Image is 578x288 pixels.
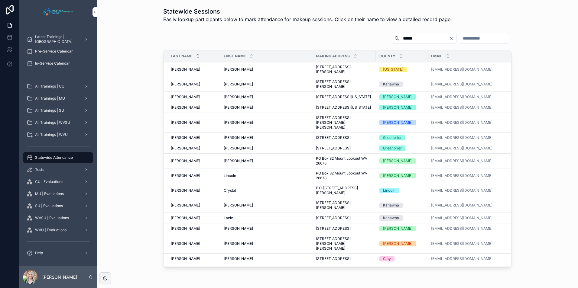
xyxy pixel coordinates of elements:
[431,54,442,59] span: Email
[23,105,93,116] a: All Trainings | SU
[224,146,253,151] span: [PERSON_NAME]
[35,251,43,255] span: Help
[224,216,309,220] a: Lacie
[316,256,351,261] span: [STREET_ADDRESS]
[431,105,508,110] a: [EMAIL_ADDRESS][DOMAIN_NAME]
[163,16,452,23] span: Easily lookup participants below to mark attendance for makeup sessions. Click on their name to v...
[35,84,64,89] span: All Trainings | CU
[379,94,424,100] a: [PERSON_NAME]
[171,216,200,220] span: [PERSON_NAME]
[224,82,309,87] a: [PERSON_NAME]
[171,82,216,87] a: [PERSON_NAME]
[379,120,424,125] a: [PERSON_NAME]
[23,213,93,223] a: WVSU | Evaluations
[431,158,492,163] a: [EMAIL_ADDRESS][DOMAIN_NAME]
[431,216,508,220] a: [EMAIL_ADDRESS][DOMAIN_NAME]
[379,226,424,231] a: [PERSON_NAME]
[35,155,73,160] span: Statewide Attendance
[379,256,424,261] a: Clay
[171,256,200,261] span: [PERSON_NAME]
[224,256,253,261] span: [PERSON_NAME]
[171,135,200,140] span: [PERSON_NAME]
[171,82,200,87] span: [PERSON_NAME]
[316,105,371,110] span: [STREET_ADDRESS][US_STATE]
[171,54,192,59] span: Last Name
[379,67,424,72] a: [US_STATE]
[316,256,372,261] a: [STREET_ADDRESS]
[316,105,372,110] a: [STREET_ADDRESS][US_STATE]
[431,158,508,163] a: [EMAIL_ADDRESS][DOMAIN_NAME]
[35,179,63,184] span: CU | Evaluations
[224,226,253,231] span: [PERSON_NAME]
[431,94,492,99] a: [EMAIL_ADDRESS][DOMAIN_NAME]
[431,135,508,140] a: [EMAIL_ADDRESS][DOMAIN_NAME]
[224,54,246,59] span: First Name
[316,171,372,181] span: PO Box 82 Mount Lookout WV 26678
[224,256,309,261] a: [PERSON_NAME]
[171,158,200,163] span: [PERSON_NAME]
[171,94,216,99] a: [PERSON_NAME]
[383,67,403,72] div: [US_STATE]
[383,135,402,140] div: Greenbrier
[224,241,253,246] span: [PERSON_NAME]
[316,65,372,74] a: [STREET_ADDRESS][PERSON_NAME]
[431,203,492,208] a: [EMAIL_ADDRESS][DOMAIN_NAME]
[23,200,93,211] a: SU | Evaluations
[316,226,351,231] span: [STREET_ADDRESS]
[35,167,44,172] span: Tests
[171,135,216,140] a: [PERSON_NAME]
[35,228,67,232] span: WVU | Evaluations
[431,67,508,72] a: [EMAIL_ADDRESS][DOMAIN_NAME]
[383,105,412,110] div: [PERSON_NAME]
[23,248,93,258] a: Help
[431,146,508,151] a: [EMAIL_ADDRESS][DOMAIN_NAME]
[224,120,253,125] span: [PERSON_NAME]
[431,173,508,178] a: [EMAIL_ADDRESS][DOMAIN_NAME]
[383,226,412,231] div: [PERSON_NAME]
[431,241,508,246] a: [EMAIL_ADDRESS][DOMAIN_NAME]
[224,94,309,99] a: [PERSON_NAME]
[171,67,216,72] a: [PERSON_NAME]
[23,34,93,45] a: Latest Trainings | [GEOGRAPHIC_DATA]
[224,67,253,72] span: [PERSON_NAME]
[23,164,93,175] a: Tests
[316,94,372,99] a: [STREET_ADDRESS][US_STATE]
[23,46,93,57] a: Pre-Service Calendar
[316,79,372,89] a: [STREET_ADDRESS][PERSON_NAME]
[224,203,253,208] span: [PERSON_NAME]
[379,173,424,178] a: [PERSON_NAME]
[316,186,372,195] a: P.O. [STREET_ADDRESS][PERSON_NAME]
[431,120,492,125] a: [EMAIL_ADDRESS][DOMAIN_NAME]
[171,105,216,110] a: [PERSON_NAME]
[316,135,351,140] span: [STREET_ADDRESS]
[316,94,371,99] span: [STREET_ADDRESS][US_STATE]
[23,225,93,235] a: WVU | Evaluations
[449,36,456,41] button: Clear
[379,82,424,87] a: Kanawha
[224,135,253,140] span: [PERSON_NAME]
[379,203,424,208] a: Kanawha
[224,216,233,220] span: Lacie
[163,7,452,16] h1: Statewide Sessions
[316,236,372,251] a: [STREET_ADDRESS][PERSON_NAME][PERSON_NAME]
[431,241,492,246] a: [EMAIL_ADDRESS][DOMAIN_NAME]
[42,7,75,17] img: App logo
[383,188,395,193] div: Lincoln
[171,241,200,246] span: [PERSON_NAME]
[171,226,216,231] a: [PERSON_NAME]
[431,82,492,87] a: [EMAIL_ADDRESS][DOMAIN_NAME]
[35,132,68,137] span: All Trainings | WVU
[42,274,77,280] p: [PERSON_NAME]
[431,135,492,140] a: [EMAIL_ADDRESS][DOMAIN_NAME]
[23,152,93,163] a: Statewide Attendance
[379,188,424,193] a: Lincoln
[224,241,309,246] a: [PERSON_NAME]
[224,146,309,151] a: [PERSON_NAME]
[23,81,93,92] a: All Trainings | CU
[171,216,216,220] a: [PERSON_NAME]
[316,156,372,166] a: PO Box 82 Mount Lookout WV 26678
